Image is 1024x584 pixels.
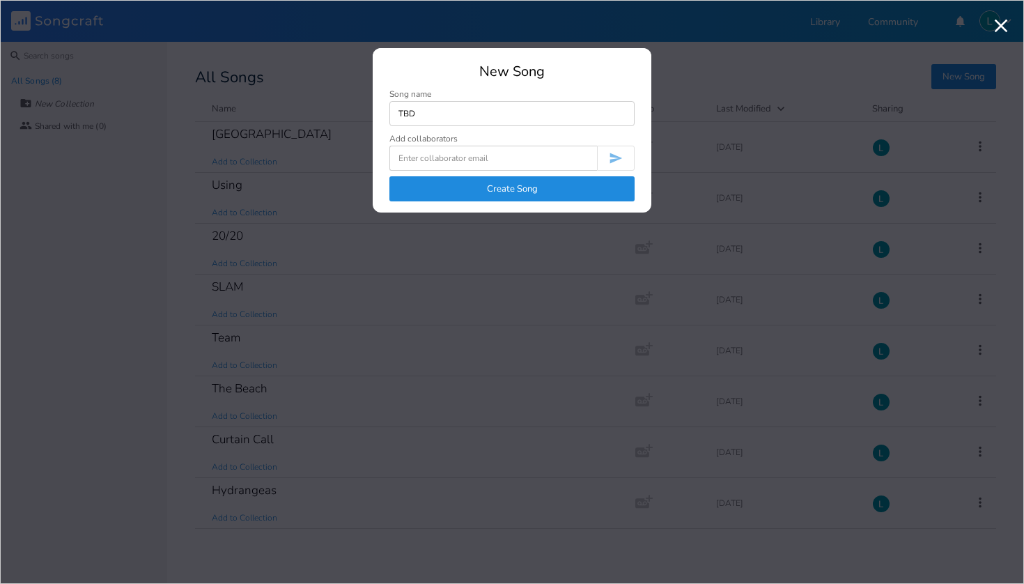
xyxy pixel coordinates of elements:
[597,146,635,171] button: Invite
[389,65,635,79] div: New Song
[389,146,597,171] input: Enter collaborator email
[389,176,635,201] button: Create Song
[389,135,458,143] div: Add collaborators
[389,101,635,126] input: Enter song name
[389,90,635,98] div: Song name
